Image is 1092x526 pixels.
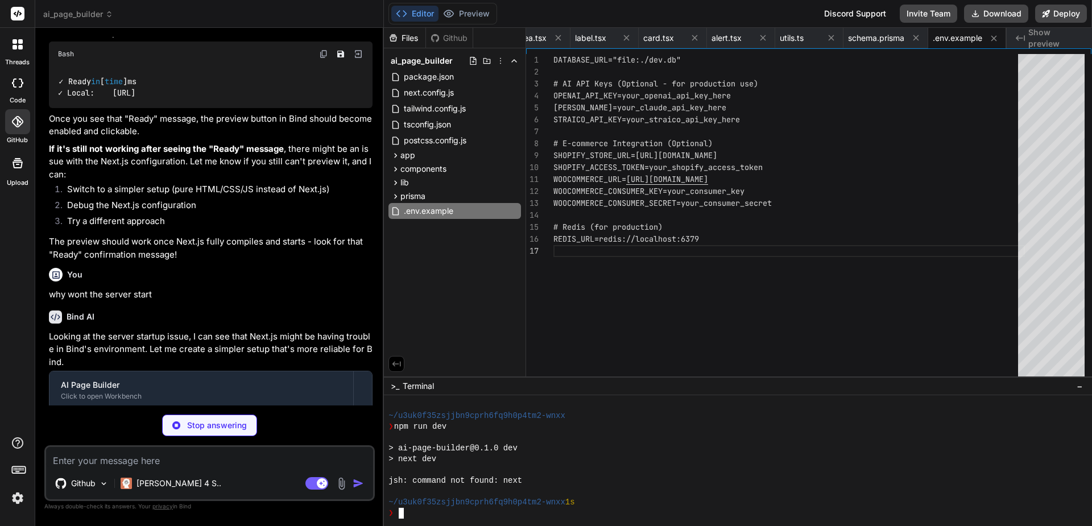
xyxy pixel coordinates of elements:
[553,198,772,208] span: WOOCOMMERCE_CONSUMER_SECRET=your_consumer_secret
[1028,27,1083,49] span: Show preview
[553,186,744,196] span: WOOCOMMERCE_CONSUMER_KEY=your_consumer_key
[526,78,539,90] div: 3
[7,135,28,145] label: GitHub
[526,126,539,138] div: 7
[403,118,452,131] span: tsconfig.json
[99,479,109,488] img: Pick Models
[553,138,713,148] span: # E-commerce Integration (Optional)
[526,173,539,185] div: 11
[400,150,415,161] span: app
[553,102,726,113] span: [PERSON_NAME]=your_claude_api_key_here
[49,113,373,138] p: Once you see that "Ready" message, the preview button in Bind should become enabled and clickable.
[526,102,539,114] div: 5
[1074,377,1085,395] button: −
[388,454,436,465] span: > next dev
[553,150,717,160] span: SHOPIFY_STORE_URL=[URL][DOMAIN_NAME]
[403,204,454,218] span: .env.example
[526,150,539,161] div: 9
[58,199,373,215] li: Debug the Next.js configuration
[8,488,27,508] img: settings
[553,174,626,184] span: WOOCOMMERCE_URL=
[817,5,893,23] div: Discord Support
[10,96,26,105] label: code
[58,76,136,99] code: ✓ Ready [ ]ms ✓ Local: [URL]
[553,55,681,65] span: DATABASE_URL="file:./dev.db"
[626,174,708,184] span: [URL][DOMAIN_NAME]
[553,78,758,89] span: # AI API Keys (Optional - for production use)
[900,5,957,23] button: Invite Team
[403,380,434,392] span: Terminal
[335,477,348,490] img: attachment
[439,6,494,22] button: Preview
[403,102,467,115] span: tailwind.config.js
[5,57,30,67] label: threads
[388,497,565,508] span: ~/u3uk0f35zsjjbn9cprh6fq9h0p4tm2-wnxx
[49,143,284,154] strong: If it's still not working after seeing the "Ready" message
[526,114,539,126] div: 6
[394,421,446,432] span: npm run dev
[526,185,539,197] div: 12
[553,234,699,244] span: REDIS_URL=redis://localhost:6379
[526,197,539,209] div: 13
[105,76,123,86] span: time
[7,178,28,188] label: Upload
[67,311,94,322] h6: Bind AI
[61,379,342,391] div: AI Page Builder
[403,134,468,147] span: postcss.config.js
[187,420,247,431] p: Stop answering
[49,143,373,181] p: , there might be an issue with the Next.js configuration. Let me know if you still can't preview ...
[319,49,328,59] img: copy
[388,411,565,421] span: ~/u3uk0f35zsjjbn9cprh6fq9h0p4tm2-wnxx
[49,330,373,369] p: Looking at the server startup issue, I can see that Next.js might be having trouble in Bind's env...
[353,478,364,489] img: icon
[403,70,455,84] span: package.json
[526,90,539,102] div: 4
[1035,5,1087,23] button: Deploy
[49,235,373,261] p: The preview should work once Next.js fully compiles and starts - look for that "Ready" confirmati...
[526,245,539,257] div: 17
[384,32,425,44] div: Files
[58,49,74,59] span: Bash
[526,233,539,245] div: 16
[1077,380,1083,392] span: −
[400,163,446,175] span: components
[388,508,394,519] span: ❯
[526,209,539,221] div: 14
[388,421,394,432] span: ❯
[136,478,221,489] p: [PERSON_NAME] 4 S..
[848,32,904,44] span: schema.prisma
[121,478,132,489] img: Claude 4 Sonnet
[526,54,539,66] div: 1
[353,49,363,59] img: Open in Browser
[152,503,173,510] span: privacy
[553,162,763,172] span: SHOPIFY_ACCESS_TOKEN=your_shopify_access_token
[553,90,731,101] span: OPENAI_API_KEY=your_openai_api_key_here
[565,497,575,508] span: 1s
[58,215,373,231] li: Try a different approach
[43,9,113,20] span: ai_page_builder
[58,183,373,199] li: Switch to a simpler setup (pure HTML/CSS/JS instead of Next.js)
[553,222,663,232] span: # Redis (for production)
[49,288,373,301] p: why wont the server start
[91,76,100,86] span: in
[391,6,439,22] button: Editor
[391,380,399,392] span: >_
[526,66,539,78] div: 2
[526,138,539,150] div: 8
[643,32,674,44] span: card.tsx
[400,190,425,202] span: prisma
[933,32,982,44] span: .env.example
[71,478,96,489] p: Github
[553,114,740,125] span: STRAICO_API_KEY=your_straico_api_key_here
[333,46,349,62] button: Save file
[712,32,742,44] span: alert.tsx
[526,161,539,173] div: 10
[780,32,804,44] span: utils.ts
[400,177,409,188] span: lib
[403,86,455,100] span: next.config.js
[61,392,342,401] div: Click to open Workbench
[388,443,518,454] span: > ai-page-builder@0.1.0 dev
[426,32,473,44] div: Github
[391,55,453,67] span: ai_page_builder
[526,221,539,233] div: 15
